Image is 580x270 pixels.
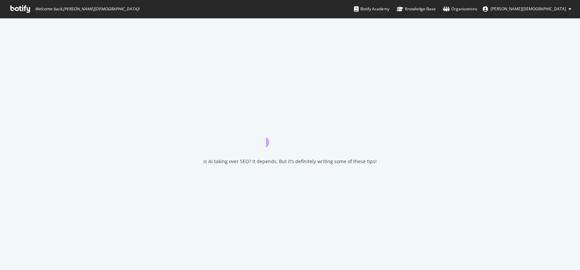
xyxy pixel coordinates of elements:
[397,6,436,12] div: Knowledge Base
[203,158,377,165] div: Is AI taking over SEO? It depends. But it’s definitely writing some of these tips!
[266,124,314,147] div: animation
[35,6,139,12] span: Welcome back, [PERSON_NAME][DEMOGRAPHIC_DATA] !
[354,6,389,12] div: Botify Academy
[491,6,566,12] span: Mohammed Ahmadi
[477,4,577,14] button: [PERSON_NAME][DEMOGRAPHIC_DATA]
[443,6,477,12] div: Organizations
